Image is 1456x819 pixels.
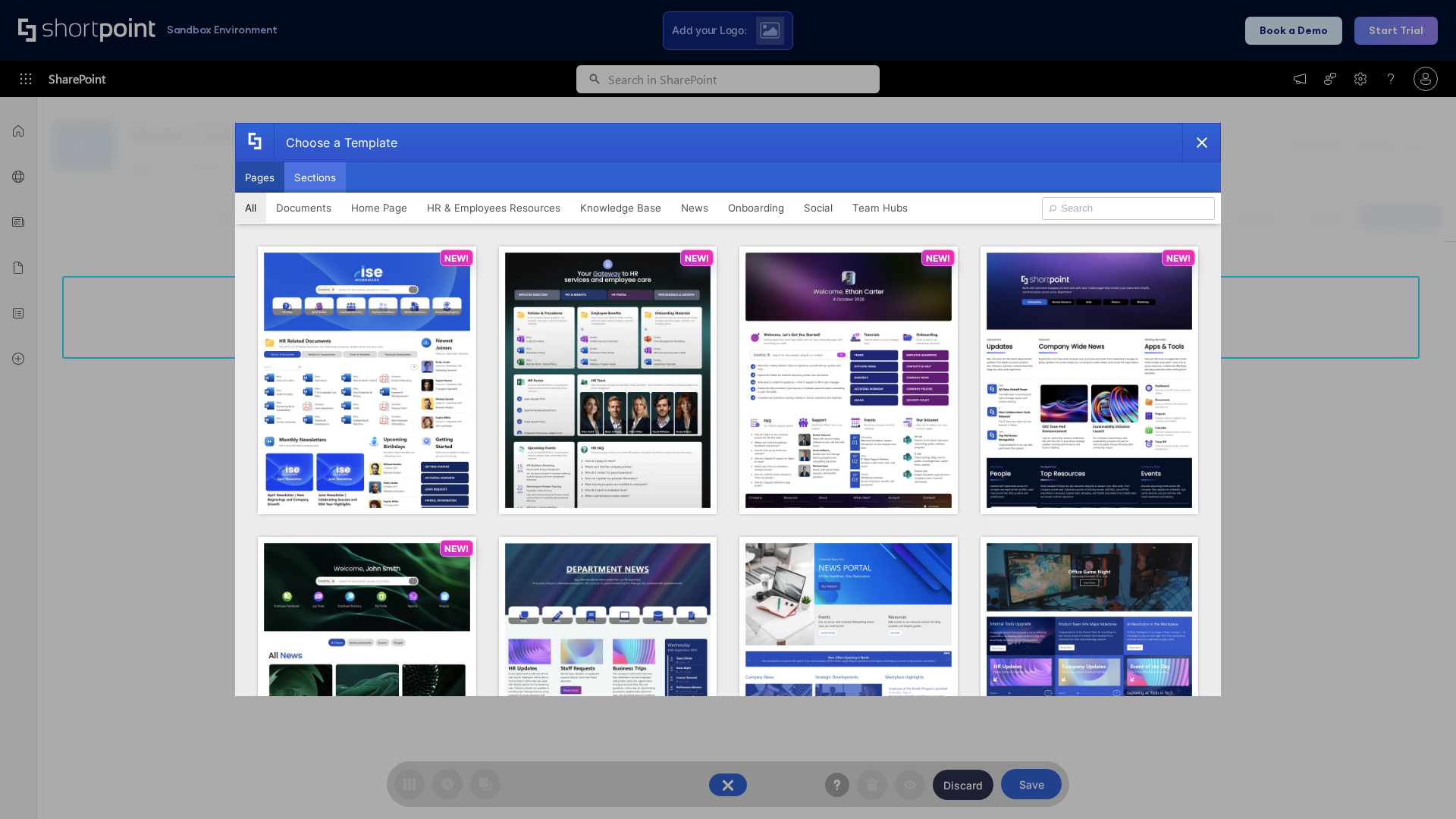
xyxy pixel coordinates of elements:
[843,193,918,223] button: Team Hubs
[284,162,346,193] button: Sections
[570,193,671,223] button: Knowledge Base
[718,193,794,223] button: Onboarding
[926,253,950,264] p: NEW!
[235,162,284,193] button: Pages
[417,193,570,223] button: HR & Employees Resources
[671,193,718,223] button: News
[794,193,843,223] button: Social
[1042,197,1215,220] input: Search
[235,193,266,223] button: All
[274,124,397,162] div: Choose a Template
[1380,746,1456,819] iframe: Chat Widget
[685,253,709,264] p: NEW!
[444,543,469,554] p: NEW!
[1166,253,1191,264] p: NEW!
[341,193,417,223] button: Home Page
[444,253,469,264] p: NEW!
[266,193,341,223] button: Documents
[235,123,1221,696] div: template selector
